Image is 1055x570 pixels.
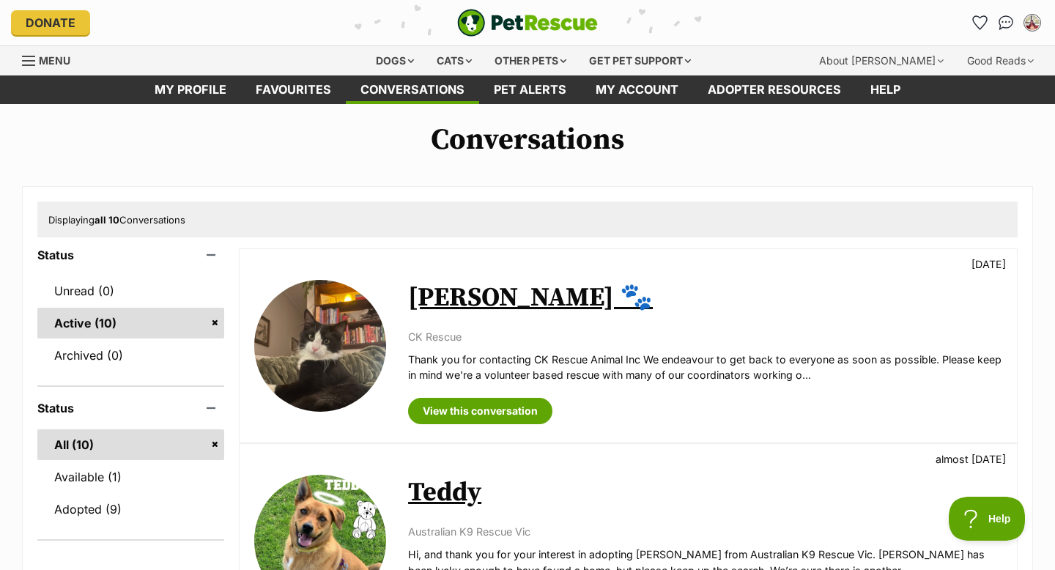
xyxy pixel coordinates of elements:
div: Cats [426,46,482,75]
a: Adopted (9) [37,494,224,525]
img: Caity Stanway profile pic [1025,15,1040,30]
strong: all 10 [95,214,119,226]
a: conversations [346,75,479,104]
a: My profile [140,75,241,104]
a: Teddy [408,476,481,509]
a: Available (1) [37,462,224,492]
p: [DATE] [971,256,1006,272]
a: Unread (0) [37,275,224,306]
a: All (10) [37,429,224,460]
p: Australian K9 Rescue Vic [408,524,1002,539]
a: Archived (0) [37,340,224,371]
div: About [PERSON_NAME] [809,46,954,75]
p: CK Rescue [408,329,1002,344]
a: View this conversation [408,398,552,424]
a: Help [856,75,915,104]
a: Adopter resources [693,75,856,104]
a: Menu [22,46,81,73]
img: Sylvester 🐾 [254,280,386,412]
a: Donate [11,10,90,35]
span: Displaying Conversations [48,214,185,226]
img: chat-41dd97257d64d25036548639549fe6c8038ab92f7586957e7f3b1b290dea8141.svg [999,15,1014,30]
ul: Account quick links [968,11,1044,34]
a: Active (10) [37,308,224,338]
header: Status [37,248,224,262]
div: Dogs [366,46,424,75]
div: Other pets [484,46,577,75]
img: logo-e224e6f780fb5917bec1dbf3a21bbac754714ae5b6737aabdf751b685950b380.svg [457,9,598,37]
a: Favourites [968,11,991,34]
div: Get pet support [579,46,701,75]
p: almost [DATE] [936,451,1006,467]
span: Menu [39,54,70,67]
a: Favourites [241,75,346,104]
iframe: Help Scout Beacon - Open [949,497,1026,541]
header: Status [37,401,224,415]
a: My account [581,75,693,104]
p: Thank you for contacting CK Rescue Animal Inc We endeavour to get back to everyone as soon as pos... [408,352,1002,383]
button: My account [1021,11,1044,34]
div: Good Reads [957,46,1044,75]
a: [PERSON_NAME] 🐾 [408,281,653,314]
a: Conversations [994,11,1018,34]
a: PetRescue [457,9,598,37]
a: Pet alerts [479,75,581,104]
